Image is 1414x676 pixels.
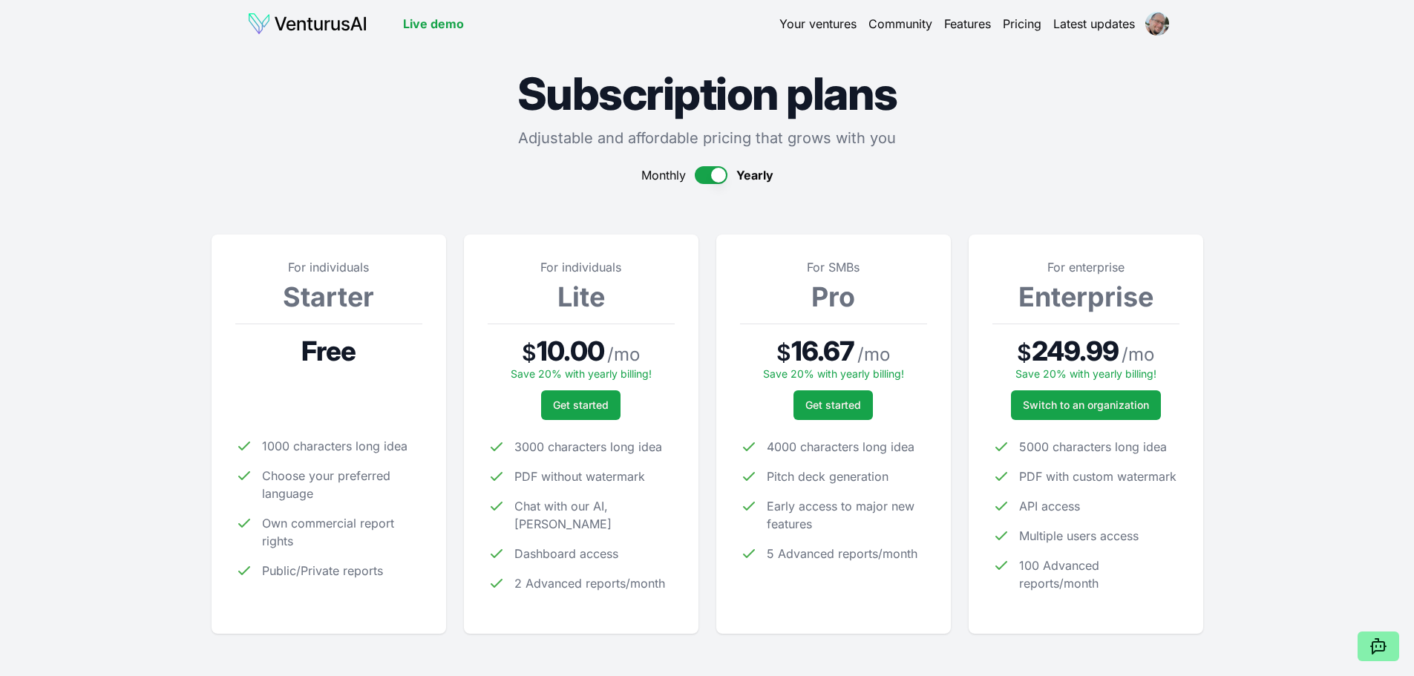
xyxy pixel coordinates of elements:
[1145,12,1169,36] img: ACg8ocKcDB-j6KIUnNKMfaB-i-GJ8mAIplgebc3IJnN8gRBDW9fdn3ToDA=s96-c
[514,467,645,485] span: PDF without watermark
[1019,497,1080,515] span: API access
[1015,367,1156,380] span: Save 20% with yearly billing!
[763,367,904,380] span: Save 20% with yearly billing!
[262,467,422,502] span: Choose your preferred language
[1011,390,1161,420] a: Switch to an organization
[776,339,791,366] span: $
[1003,15,1041,33] a: Pricing
[793,390,873,420] button: Get started
[641,166,686,184] span: Monthly
[740,282,927,312] h3: Pro
[212,128,1203,148] p: Adjustable and affordable pricing that grows with you
[511,367,652,380] span: Save 20% with yearly billing!
[262,514,422,550] span: Own commercial report rights
[805,398,861,413] span: Get started
[1019,557,1179,592] span: 100 Advanced reports/month
[607,343,640,367] span: / mo
[212,71,1203,116] h1: Subscription plans
[514,574,665,592] span: 2 Advanced reports/month
[235,258,422,276] p: For individuals
[767,467,888,485] span: Pitch deck generation
[553,398,609,413] span: Get started
[857,343,890,367] span: / mo
[944,15,991,33] a: Features
[247,12,367,36] img: logo
[736,166,773,184] span: Yearly
[1017,339,1032,366] span: $
[767,545,917,562] span: 5 Advanced reports/month
[740,258,927,276] p: For SMBs
[488,258,675,276] p: For individuals
[779,15,857,33] a: Your ventures
[791,336,855,366] span: 16.67
[1019,527,1139,545] span: Multiple users access
[514,497,675,533] span: Chat with our AI, [PERSON_NAME]
[767,438,914,456] span: 4000 characters long idea
[1019,467,1176,485] span: PDF with custom watermark
[767,497,927,533] span: Early access to major new features
[1019,438,1167,456] span: 5000 characters long idea
[262,562,383,580] span: Public/Private reports
[235,282,422,312] h3: Starter
[1053,15,1135,33] a: Latest updates
[992,258,1179,276] p: For enterprise
[522,339,537,366] span: $
[403,15,464,33] a: Live demo
[537,336,604,366] span: 10.00
[262,437,407,455] span: 1000 characters long idea
[514,545,618,562] span: Dashboard access
[1032,336,1119,366] span: 249.99
[868,15,932,33] a: Community
[301,336,356,366] span: Free
[514,438,662,456] span: 3000 characters long idea
[488,282,675,312] h3: Lite
[1122,343,1154,367] span: / mo
[992,282,1179,312] h3: Enterprise
[541,390,621,420] button: Get started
